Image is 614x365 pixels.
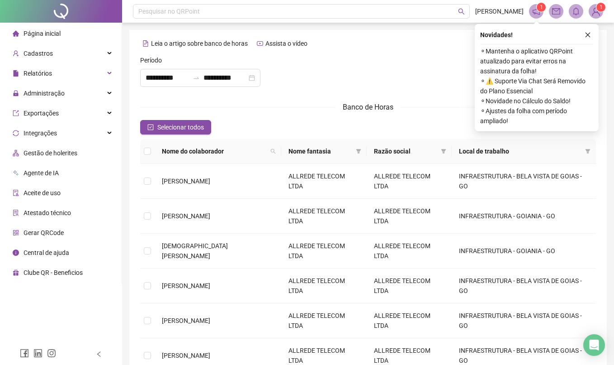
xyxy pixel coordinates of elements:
td: ALLREDE TELECOM LTDA [367,269,452,303]
td: ALLREDE TELECOM LTDA [367,234,452,269]
span: Relatórios [24,70,52,77]
span: search [270,149,276,154]
span: filter [356,149,361,154]
span: Exportações [24,110,59,117]
span: audit [13,190,19,196]
span: [PERSON_NAME] [162,317,210,324]
span: Agente de IA [24,169,59,177]
span: Integrações [24,130,57,137]
span: ⚬ Mantenha o aplicativo QRPoint atualizado para evitar erros na assinatura da folha! [480,46,593,76]
span: 1 [540,4,543,10]
span: [PERSON_NAME] [162,352,210,359]
span: filter [439,144,448,158]
span: bell [572,7,580,15]
span: close [585,32,591,38]
span: lock [13,90,19,96]
div: Open Intercom Messenger [583,334,605,356]
span: Período [140,55,162,65]
img: 77887 [589,5,603,18]
span: Central de ajuda [24,249,69,256]
span: sync [13,130,19,136]
td: INFRAESTRUTURA - BELA VISTA DE GOIAS - GO [452,164,596,199]
td: ALLREDE TELECOM LTDA [281,164,366,199]
td: ALLREDE TELECOM LTDA [281,303,366,338]
sup: Atualize o seu contato no menu Meus Dados [596,3,605,12]
td: ALLREDE TELECOM LTDA [367,164,452,199]
span: apartment [13,150,19,156]
span: check-square [147,124,154,130]
span: Selecionar todos [157,122,204,132]
span: Local de trabalho [459,146,582,156]
td: ALLREDE TELECOM LTDA [281,199,366,234]
td: ALLREDE TELECOM LTDA [281,234,366,269]
span: facebook [20,349,29,358]
span: to [193,74,200,82]
span: linkedin [33,349,43,358]
span: qrcode [13,230,19,236]
span: instagram [47,349,56,358]
span: [PERSON_NAME] [475,6,524,16]
span: notification [532,7,540,15]
span: [PERSON_NAME] [162,178,210,185]
span: ⚬ ⚠️ Suporte Via Chat Será Removido do Plano Essencial [480,76,593,96]
span: [PERSON_NAME] [162,282,210,289]
td: ALLREDE TELECOM LTDA [367,303,452,338]
span: info-circle [13,250,19,256]
span: Aceite de uso [24,189,61,197]
span: file [13,70,19,77]
span: filter [354,144,363,158]
span: gift [13,269,19,276]
td: ALLREDE TELECOM LTDA [367,199,452,234]
span: swap-right [193,74,200,82]
td: INFRAESTRUTURA - BELA VISTA DE GOIAS - GO [452,269,596,303]
span: Assista o vídeo [265,40,307,47]
span: mail [552,7,560,15]
span: Nome fantasia [288,146,352,156]
span: search [458,8,465,15]
span: Atestado técnico [24,209,71,216]
span: filter [585,149,590,154]
span: export [13,110,19,116]
span: 1 [600,4,603,10]
span: ⚬ Ajustes da folha com período ampliado! [480,106,593,126]
span: Razão social [374,146,437,156]
span: [DEMOGRAPHIC_DATA][PERSON_NAME] [162,242,228,259]
span: user-add [13,50,19,57]
span: Cadastros [24,50,53,57]
span: solution [13,210,19,216]
td: INFRAESTRUTURA - GOIANIA - GO [452,234,596,269]
span: left [96,351,102,357]
span: Gerar QRCode [24,229,64,236]
td: INFRAESTRUTURA - GOIANIA - GO [452,199,596,234]
span: Clube QR - Beneficios [24,269,83,276]
span: youtube [257,40,263,47]
td: ALLREDE TELECOM LTDA [281,269,366,303]
span: Novidades ! [480,30,513,40]
span: ⚬ Novidade no Cálculo do Saldo! [480,96,593,106]
span: filter [583,144,592,158]
td: INFRAESTRUTURA - BELA VISTA DE GOIAS - GO [452,303,596,338]
sup: 1 [537,3,546,12]
span: Leia o artigo sobre banco de horas [151,40,248,47]
span: filter [441,149,446,154]
span: home [13,30,19,37]
span: search [269,144,278,158]
span: Gestão de holerites [24,149,77,157]
span: file-text [142,40,149,47]
span: [PERSON_NAME] [162,212,210,220]
span: Nome do colaborador [162,146,267,156]
span: Administração [24,90,65,97]
span: Banco de Horas [343,103,393,111]
span: Página inicial [24,30,61,37]
button: Selecionar todos [140,120,211,134]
